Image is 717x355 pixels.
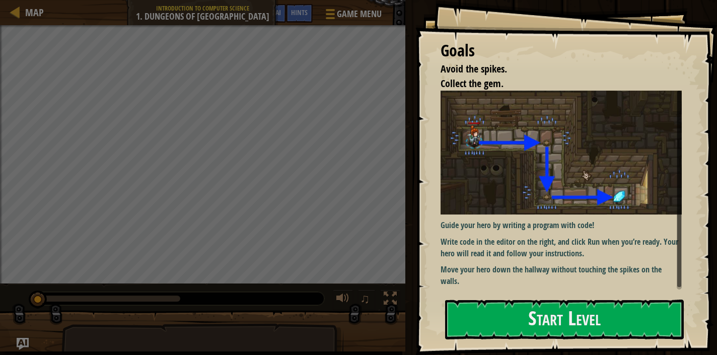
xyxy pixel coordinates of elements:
span: Game Menu [337,8,382,21]
p: Write code in the editor on the right, and click Run when you’re ready. Your hero will read it an... [441,236,682,259]
button: Toggle fullscreen [380,290,400,310]
button: ♫ [358,290,375,310]
p: Guide your hero by writing a program with code! [441,220,682,231]
button: Adjust volume [333,290,353,310]
div: Goals [441,39,682,62]
button: Ask AI [17,338,29,350]
span: Avoid the spikes. [441,62,507,76]
button: Ask AI [259,4,286,23]
li: Collect the gem. [428,77,679,91]
button: Game Menu [318,4,388,28]
span: Ask AI [264,8,281,17]
span: Map [25,6,44,19]
a: Map [20,6,44,19]
li: Avoid the spikes. [428,62,679,77]
span: ♫ [360,291,370,306]
span: Collect the gem. [441,77,504,90]
button: Start Level [445,300,684,339]
img: Dungeons of kithgard [441,91,682,215]
p: Move your hero down the hallway without touching the spikes on the walls. [441,264,682,287]
span: Hints [291,8,308,17]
